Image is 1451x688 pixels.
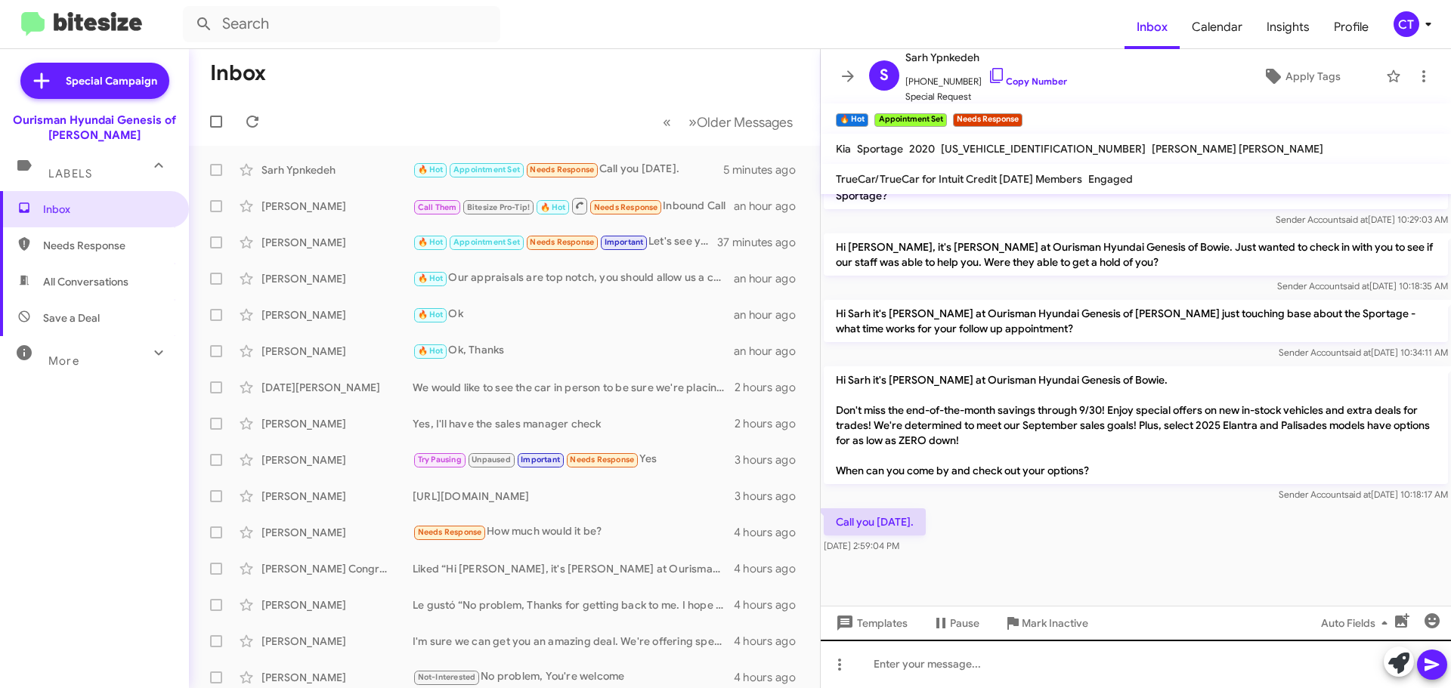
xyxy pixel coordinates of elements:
[734,561,808,576] div: 4 hours ago
[261,525,413,540] div: [PERSON_NAME]
[833,609,908,637] span: Templates
[1022,609,1088,637] span: Mark Inactive
[1088,172,1133,186] span: Engaged
[905,66,1067,89] span: [PHONE_NUMBER]
[43,238,172,253] span: Needs Response
[540,202,566,212] span: 🔥 Hot
[413,634,734,649] div: I'm sure we can get you an amazing deal. We're offering special deals on [PERSON_NAME]'s right no...
[210,61,266,85] h1: Inbox
[688,113,697,131] span: »
[418,202,457,212] span: Call Them
[697,114,793,131] span: Older Messages
[734,307,808,322] div: an hour ago
[824,300,1448,342] p: Hi Sarh it's [PERSON_NAME] at Ourisman Hyundai Genesis of [PERSON_NAME] just touching base about ...
[261,597,413,612] div: [PERSON_NAME]
[663,113,671,131] span: «
[261,634,413,649] div: [PERSON_NAME]
[413,380,735,395] div: We would like to see the car in person to be sure we're placing our highest offer
[654,106,680,137] button: Previous
[1279,489,1448,500] span: Sender Account [DATE] 10:18:17 AM
[20,63,169,99] a: Special Campaign
[1394,11,1419,37] div: CT
[43,202,172,217] span: Inbox
[413,451,735,468] div: Yes
[418,672,476,682] span: Not-Interested
[43,274,128,289] span: All Conversations
[413,342,734,359] div: Ok, Thanks
[1224,63,1378,90] button: Apply Tags
[413,416,735,431] div: Yes, I'll have the sales manager check
[723,162,808,177] div: 5 minutes ago
[261,235,413,250] div: [PERSON_NAME]
[261,452,413,467] div: [PERSON_NAME]
[1344,489,1371,500] span: said at
[1344,347,1371,358] span: said at
[734,597,808,612] div: 4 hours ago
[988,76,1067,87] a: Copy Number
[1255,5,1322,49] a: Insights
[734,199,808,214] div: an hour ago
[261,344,413,359] div: [PERSON_NAME]
[413,270,734,287] div: Our appraisals are top notch, you should allow us a chance to show you
[679,106,802,137] button: Next
[594,202,658,212] span: Needs Response
[735,380,808,395] div: 2 hours ago
[413,196,734,215] div: Inbound Call
[418,455,462,464] span: Try Pausing
[418,165,444,174] span: 🔥 Hot
[717,235,808,250] div: 37 minutes ago
[261,489,413,504] div: [PERSON_NAME]
[1277,280,1448,292] span: Sender Account [DATE] 10:18:35 AM
[521,455,560,464] span: Important
[654,106,802,137] nav: Page navigation example
[261,380,413,395] div: [DATE][PERSON_NAME]
[467,202,530,212] span: Bitesize Pro-Tip!
[857,142,903,156] span: Sportage
[418,527,482,537] span: Needs Response
[261,199,413,214] div: [PERSON_NAME]
[472,455,511,464] span: Unpaused
[1279,347,1448,358] span: Sender Account [DATE] 10:34:11 AM
[413,233,717,251] div: Let's see your deal [PERSON_NAME]
[261,561,413,576] div: [PERSON_NAME] Congress
[605,237,644,247] span: Important
[734,525,808,540] div: 4 hours ago
[43,310,100,325] span: Save a Deal
[261,271,413,286] div: [PERSON_NAME]
[1180,5,1255,49] a: Calendar
[413,489,735,504] div: [URL][DOMAIN_NAME]
[824,540,899,551] span: [DATE] 2:59:04 PM
[418,273,444,283] span: 🔥 Hot
[1343,280,1369,292] span: said at
[953,113,1023,127] small: Needs Response
[824,366,1448,484] p: Hi Sarh it's [PERSON_NAME] at Ourisman Hyundai Genesis of Bowie. Don't miss the end-of-the-month ...
[1276,214,1448,225] span: Sender Account [DATE] 10:29:03 AM
[261,416,413,431] div: [PERSON_NAME]
[413,523,734,541] div: How much would it be?
[1152,142,1323,156] span: [PERSON_NAME] [PERSON_NAME]
[261,162,413,177] div: Sarh Ypnkedeh
[530,165,594,174] span: Needs Response
[453,237,520,247] span: Appointment Set
[1321,609,1394,637] span: Auto Fields
[735,416,808,431] div: 2 hours ago
[1309,609,1406,637] button: Auto Fields
[418,237,444,247] span: 🔥 Hot
[734,271,808,286] div: an hour ago
[735,452,808,467] div: 3 hours ago
[1322,5,1381,49] span: Profile
[453,165,520,174] span: Appointment Set
[950,609,979,637] span: Pause
[413,306,734,323] div: Ok
[735,489,808,504] div: 3 hours ago
[1125,5,1180,49] a: Inbox
[992,609,1100,637] button: Mark Inactive
[66,73,157,88] span: Special Campaign
[836,113,868,127] small: 🔥 Hot
[48,354,79,368] span: More
[824,233,1448,276] p: Hi [PERSON_NAME], it's [PERSON_NAME] at Ourisman Hyundai Genesis of Bowie. Just wanted to check i...
[874,113,946,127] small: Appointment Set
